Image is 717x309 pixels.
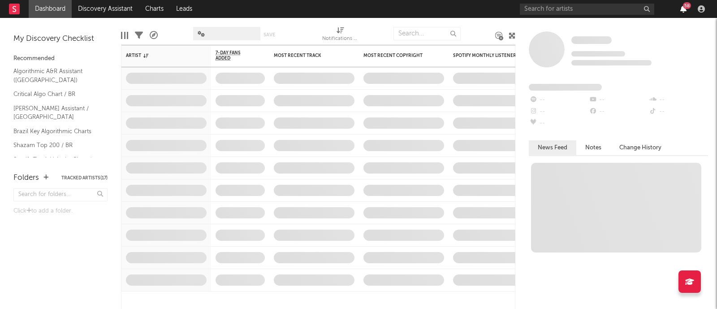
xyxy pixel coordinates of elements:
[529,84,602,91] span: Fans Added by Platform
[121,22,128,48] div: Edit Columns
[453,53,520,58] div: Spotify Monthly Listeners
[13,104,99,122] a: [PERSON_NAME] Assistant / [GEOGRAPHIC_DATA]
[13,140,99,150] a: Shazam Top 200 / BR
[150,22,158,48] div: A&R Pipeline
[13,206,108,217] div: Click to add a folder.
[680,5,687,13] button: 58
[363,53,431,58] div: Most Recent Copyright
[126,53,193,58] div: Artist
[529,106,588,118] div: --
[683,2,691,9] div: 58
[529,94,588,106] div: --
[13,34,108,44] div: My Discovery Checklist
[135,22,143,48] div: Filters
[529,140,576,155] button: News Feed
[648,94,708,106] div: --
[393,27,461,40] input: Search...
[61,176,108,180] button: Tracked Artists(17)
[588,106,648,118] div: --
[520,4,654,15] input: Search for artists
[571,36,612,44] span: Some Artist
[13,89,99,99] a: Critical Algo Chart / BR
[13,173,39,183] div: Folders
[648,106,708,118] div: --
[13,66,99,85] a: Algorithmic A&R Assistant ([GEOGRAPHIC_DATA])
[13,126,99,136] a: Brazil Key Algorithmic Charts
[322,22,358,48] div: Notifications (Artist)
[571,51,625,57] span: Tracking Since: [DATE]
[274,53,341,58] div: Most Recent Track
[576,140,610,155] button: Notes
[13,155,99,173] a: Spotify Track Velocity Chart / BR
[571,36,612,45] a: Some Artist
[610,140,670,155] button: Change History
[13,188,108,201] input: Search for folders...
[13,53,108,64] div: Recommended
[216,50,251,61] span: 7-Day Fans Added
[263,32,275,37] button: Save
[322,34,358,44] div: Notifications (Artist)
[588,94,648,106] div: --
[571,60,652,65] span: 0 fans last week
[529,118,588,129] div: --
